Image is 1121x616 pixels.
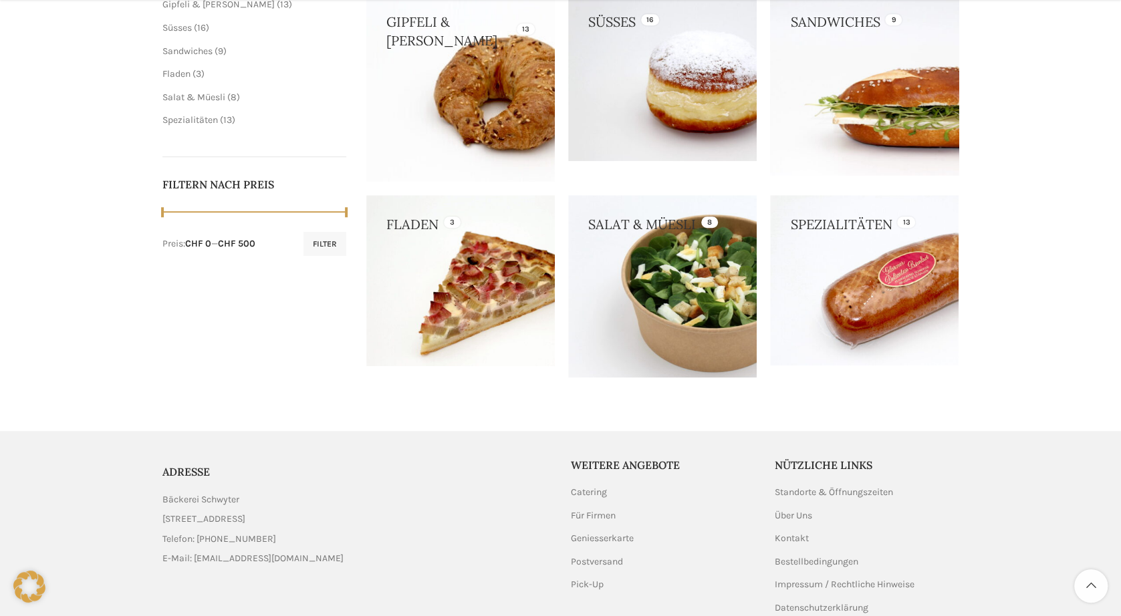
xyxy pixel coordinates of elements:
[571,509,617,522] a: Für Firmen
[775,555,860,569] a: Bestellbedingungen
[775,578,916,591] a: Impressum / Rechtliche Hinweise
[162,22,192,33] a: Süsses
[197,22,206,33] span: 16
[162,114,218,126] a: Spezialitäten
[196,68,201,80] span: 3
[162,237,255,251] div: Preis: —
[775,509,814,522] a: Über Uns
[775,532,810,545] a: Kontakt
[218,238,255,249] span: CHF 500
[775,486,894,499] a: Standorte & Öffnungszeiten
[162,177,347,192] h5: Filtern nach Preis
[571,486,608,499] a: Catering
[775,458,959,472] h5: Nützliche Links
[571,555,624,569] a: Postversand
[162,512,245,526] span: [STREET_ADDRESS]
[231,92,237,103] span: 8
[571,578,605,591] a: Pick-Up
[1074,569,1108,603] a: Scroll to top button
[162,68,191,80] a: Fladen
[223,114,232,126] span: 13
[185,238,211,249] span: CHF 0
[162,492,239,507] span: Bäckerei Schwyter
[775,601,870,615] a: Datenschutzerklärung
[303,232,346,256] button: Filter
[218,45,223,57] span: 9
[162,465,210,478] span: ADRESSE
[162,532,551,547] a: List item link
[571,458,755,472] h5: Weitere Angebote
[571,532,635,545] a: Geniesserkarte
[162,45,213,57] a: Sandwiches
[162,92,225,103] a: Salat & Müesli
[162,551,344,566] span: E-Mail: [EMAIL_ADDRESS][DOMAIN_NAME]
